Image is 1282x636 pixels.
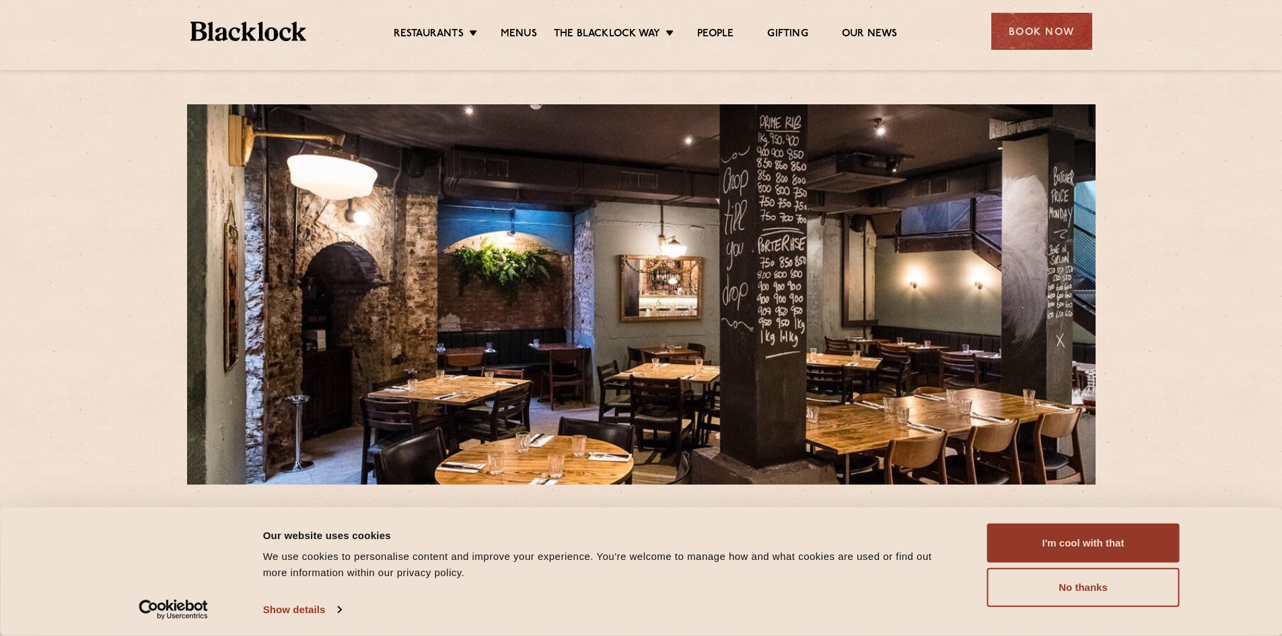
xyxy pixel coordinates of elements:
[767,28,808,42] a: Gifting
[114,600,232,620] a: Usercentrics Cookiebot - opens in a new window
[501,28,537,42] a: Menus
[263,600,341,620] a: Show details
[697,28,734,42] a: People
[554,28,660,42] a: The Blacklock Way
[263,549,957,581] div: We use cookies to personalise content and improve your experience. You're welcome to manage how a...
[991,13,1092,50] div: Book Now
[263,527,957,543] div: Our website uses cookies
[987,524,1180,563] button: I'm cool with that
[842,28,898,42] a: Our News
[190,22,307,41] img: BL_Textured_Logo-footer-cropped.svg
[987,568,1180,607] button: No thanks
[394,28,464,42] a: Restaurants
